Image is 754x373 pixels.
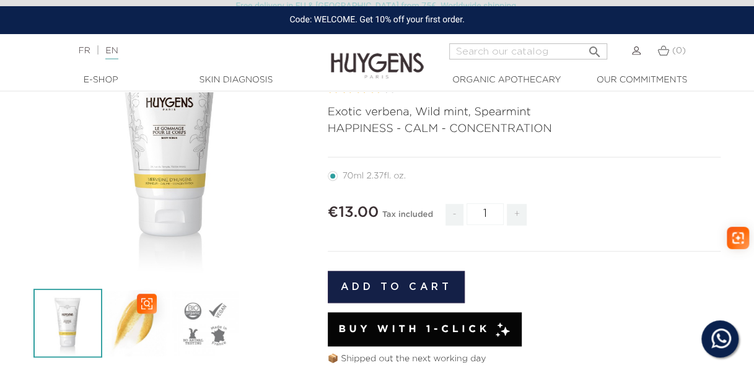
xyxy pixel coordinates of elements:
[467,203,504,225] input: Quantity
[328,205,379,220] span: €13.00
[328,353,721,366] p: 📦 Shipped out the next working day
[382,201,433,235] div: Tax included
[584,40,606,56] button: 
[587,41,602,56] i: 
[672,46,686,55] span: (0)
[328,121,721,138] p: HAPPINESS - CALM - CONCENTRATION
[445,204,463,226] span: -
[39,74,163,87] a: E-Shop
[445,74,569,87] a: Organic Apothecary
[328,104,721,121] p: Exotic verbena, Wild mint, Spearmint
[331,33,424,81] img: Huygens
[328,171,421,181] label: 70ml 2.37fl. oz.
[449,43,607,59] input: Search
[105,46,118,59] a: EN
[328,271,465,303] button: Add to cart
[580,74,704,87] a: Our commitments
[507,204,527,226] span: +
[78,46,90,55] a: FR
[174,74,298,87] a: Skin Diagnosis
[72,43,305,58] div: |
